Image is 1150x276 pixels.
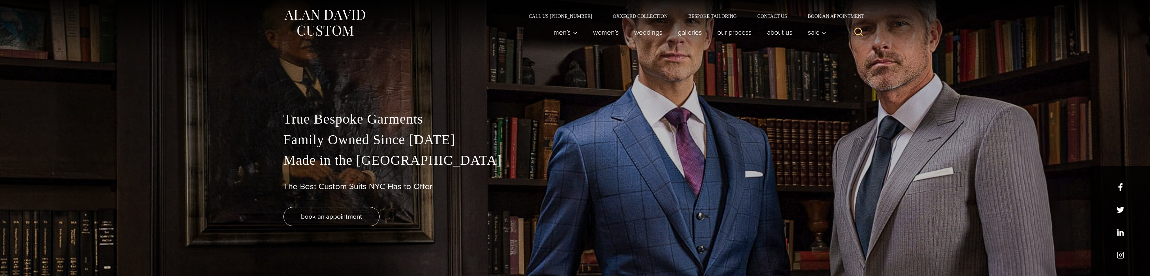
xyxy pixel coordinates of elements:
[626,25,670,39] a: weddings
[797,14,867,19] a: Book an Appointment
[1117,183,1124,191] a: facebook
[1117,206,1124,214] a: x/twitter
[283,182,867,192] h1: The Best Custom Suits NYC Has to Offer
[283,207,380,226] a: book an appointment
[678,14,747,19] a: Bespoke Tailoring
[1117,229,1124,236] a: linkedin
[759,25,800,39] a: About Us
[1117,251,1124,259] a: instagram
[546,25,830,39] nav: Primary Navigation
[301,211,362,221] span: book an appointment
[283,109,867,171] p: True Bespoke Garments Family Owned Since [DATE] Made in the [GEOGRAPHIC_DATA]
[808,29,826,36] span: Sale
[519,14,867,19] nav: Secondary Navigation
[554,29,578,36] span: Men’s
[747,14,798,19] a: Contact Us
[670,25,709,39] a: Galleries
[709,25,759,39] a: Our Process
[585,25,626,39] a: Women’s
[519,14,603,19] a: Call Us [PHONE_NUMBER]
[602,14,678,19] a: Oxxford Collection
[850,24,867,41] button: View Search Form
[283,8,366,38] img: Alan David Custom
